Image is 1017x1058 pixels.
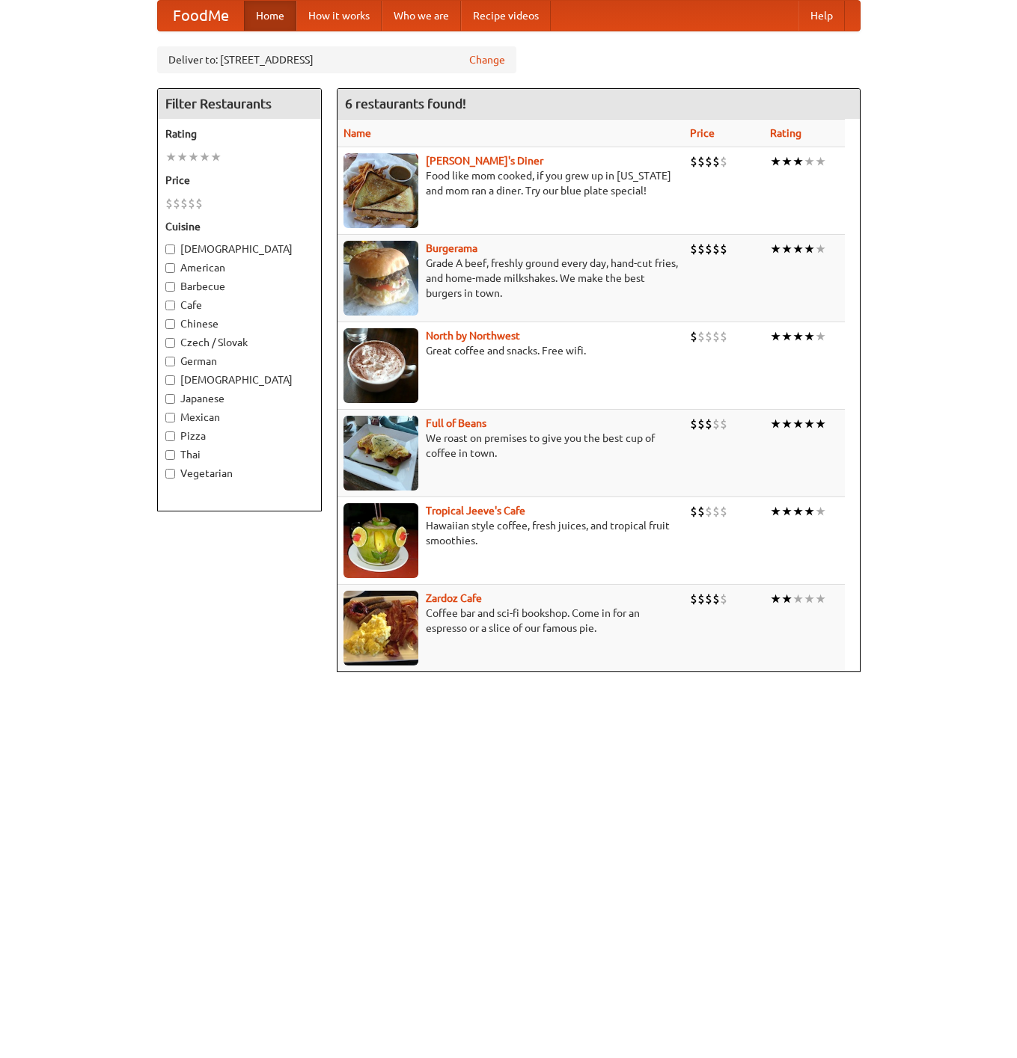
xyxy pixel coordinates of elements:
[720,328,727,345] li: $
[165,447,314,462] label: Thai
[781,591,792,607] li: ★
[770,416,781,432] li: ★
[343,168,678,198] p: Food like mom cooked, if you grew up in [US_STATE] and mom ran a diner. Try our blue plate special!
[343,518,678,548] p: Hawaiian style coffee, fresh juices, and tropical fruit smoothies.
[165,450,175,460] input: Thai
[165,244,175,254] input: [DEMOGRAPHIC_DATA]
[804,241,815,257] li: ★
[165,354,314,369] label: German
[705,153,712,170] li: $
[165,466,314,481] label: Vegetarian
[343,328,418,403] img: north.jpg
[720,416,727,432] li: $
[815,503,826,520] li: ★
[792,416,804,432] li: ★
[469,52,505,67] a: Change
[697,503,705,520] li: $
[426,330,520,342] a: North by Northwest
[781,241,792,257] li: ★
[697,591,705,607] li: $
[770,503,781,520] li: ★
[705,416,712,432] li: $
[426,592,482,604] a: Zardoz Cafe
[165,338,175,348] input: Czech / Slovak
[712,328,720,345] li: $
[199,149,210,165] li: ★
[343,343,678,358] p: Great coffee and snacks. Free wifi.
[705,591,712,607] li: $
[781,416,792,432] li: ★
[815,591,826,607] li: ★
[770,153,781,170] li: ★
[720,153,727,170] li: $
[165,298,314,313] label: Cafe
[173,195,180,212] li: $
[165,242,314,256] label: [DEMOGRAPHIC_DATA]
[798,1,845,31] a: Help
[343,431,678,461] p: We roast on premises to give you the best cup of coffee in town.
[165,413,175,422] input: Mexican
[720,241,727,257] li: $
[165,195,173,212] li: $
[165,431,175,441] input: Pizza
[697,416,705,432] li: $
[165,469,175,479] input: Vegetarian
[158,89,321,119] h4: Filter Restaurants
[781,503,792,520] li: ★
[426,242,477,254] a: Burgerama
[165,357,175,366] input: German
[690,591,697,607] li: $
[165,319,175,329] input: Chinese
[343,591,418,665] img: zardoz.jpg
[712,503,720,520] li: $
[165,126,314,141] h5: Rating
[770,591,781,607] li: ★
[165,263,175,273] input: American
[165,173,314,188] h5: Price
[165,260,314,275] label: American
[815,241,826,257] li: ★
[180,195,188,212] li: $
[165,375,175,385] input: [DEMOGRAPHIC_DATA]
[712,591,720,607] li: $
[343,416,418,490] img: beans.jpg
[792,153,804,170] li: ★
[343,127,371,139] a: Name
[720,503,727,520] li: $
[165,410,314,425] label: Mexican
[165,394,175,404] input: Japanese
[426,505,525,517] a: Tropical Jeeve's Cafe
[158,1,244,31] a: FoodMe
[343,606,678,636] p: Coffee bar and sci-fi bookshop. Come in for an espresso or a slice of our famous pie.
[792,241,804,257] li: ★
[804,153,815,170] li: ★
[792,328,804,345] li: ★
[712,416,720,432] li: $
[426,417,486,429] a: Full of Beans
[690,127,715,139] a: Price
[165,316,314,331] label: Chinese
[426,155,543,167] a: [PERSON_NAME]'s Diner
[165,301,175,310] input: Cafe
[244,1,296,31] a: Home
[815,416,826,432] li: ★
[690,241,697,257] li: $
[382,1,461,31] a: Who we are
[461,1,551,31] a: Recipe videos
[804,591,815,607] li: ★
[345,96,466,111] ng-pluralize: 6 restaurants found!
[781,328,792,345] li: ★
[770,127,801,139] a: Rating
[720,591,727,607] li: $
[343,241,418,316] img: burgerama.jpg
[188,195,195,212] li: $
[210,149,222,165] li: ★
[165,428,314,443] label: Pizza
[792,591,804,607] li: ★
[712,153,720,170] li: $
[165,391,314,406] label: Japanese
[165,279,314,294] label: Barbecue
